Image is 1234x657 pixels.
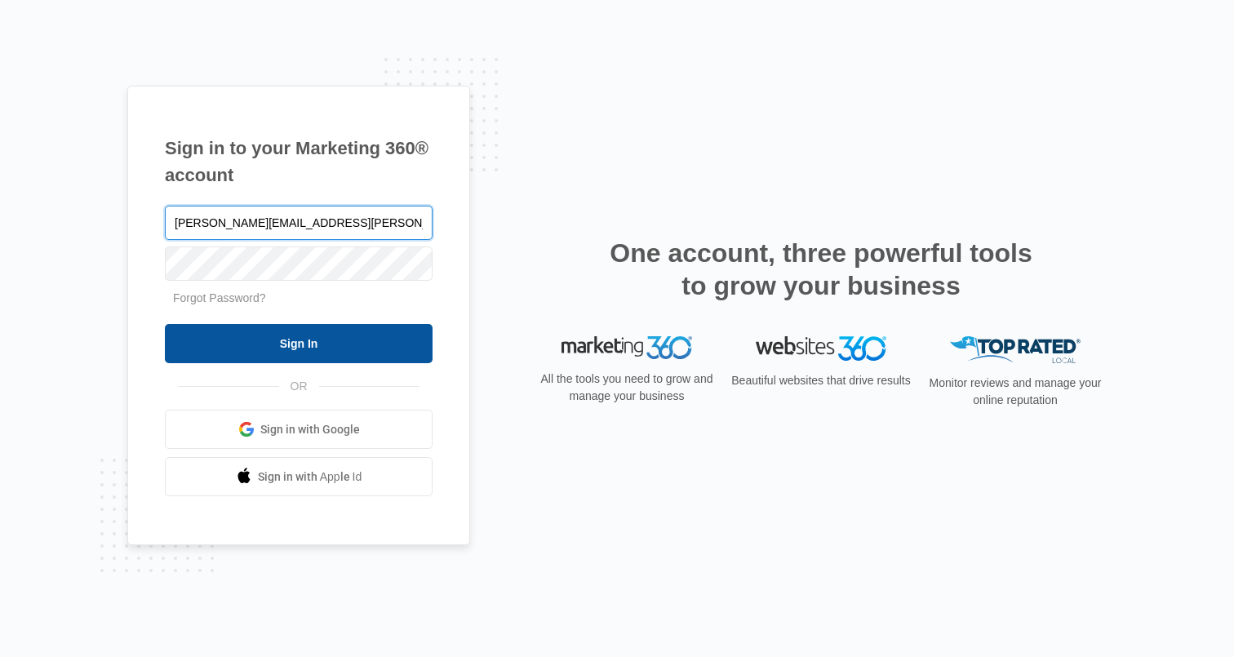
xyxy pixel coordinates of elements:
[605,237,1037,302] h2: One account, three powerful tools to grow your business
[258,468,362,486] span: Sign in with Apple Id
[279,378,319,395] span: OR
[165,457,433,496] a: Sign in with Apple Id
[260,421,360,438] span: Sign in with Google
[950,336,1081,363] img: Top Rated Local
[730,372,912,389] p: Beautiful websites that drive results
[165,324,433,363] input: Sign In
[756,336,886,360] img: Websites 360
[924,375,1107,409] p: Monitor reviews and manage your online reputation
[562,336,692,359] img: Marketing 360
[165,135,433,189] h1: Sign in to your Marketing 360® account
[165,410,433,449] a: Sign in with Google
[165,206,433,240] input: Email
[535,371,718,405] p: All the tools you need to grow and manage your business
[173,291,266,304] a: Forgot Password?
